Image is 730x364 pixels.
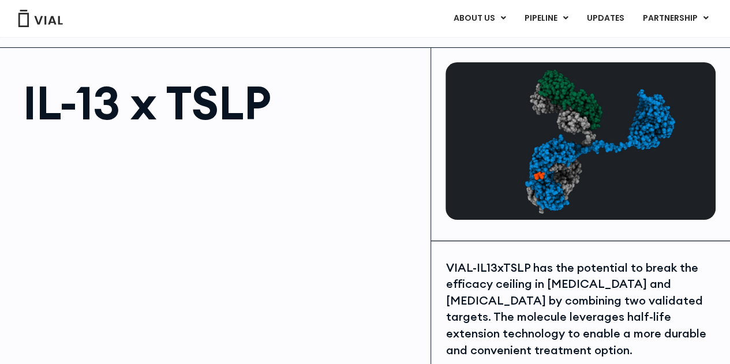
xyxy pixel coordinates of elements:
h1: IL-13 x TSLP [23,80,419,126]
a: PARTNERSHIPMenu Toggle [634,9,718,28]
a: PIPELINEMenu Toggle [515,9,577,28]
img: Vial Logo [17,10,63,27]
a: ABOUT USMenu Toggle [444,9,515,28]
div: VIAL-IL13xTSLP has the potential to break the efficacy ceiling in [MEDICAL_DATA] and [MEDICAL_DAT... [446,260,716,359]
a: UPDATES [578,9,633,28]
